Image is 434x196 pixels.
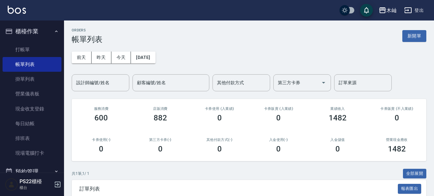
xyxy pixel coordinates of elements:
button: 登出 [402,4,426,16]
h2: 其他付款方式(-) [197,138,241,142]
h2: 入金使用(-) [257,138,301,142]
h2: 卡券使用(-) [79,138,123,142]
a: 排班表 [3,131,61,146]
a: 新開單 [402,33,426,39]
button: 新開單 [402,30,426,42]
h2: 入金儲值 [316,138,360,142]
h2: 卡券使用 (入業績) [197,107,241,111]
h3: 1482 [388,144,406,153]
h3: 0 [276,113,281,122]
img: Logo [8,6,26,14]
div: 木屾 [386,6,397,14]
button: 櫃檯作業 [3,23,61,40]
h3: 0 [217,144,222,153]
p: 共 1 筆, 1 / 1 [72,171,89,176]
h5: PS22櫃檯 [20,178,52,185]
button: save [360,4,373,17]
button: 木屾 [376,4,399,17]
h3: 0 [99,144,103,153]
a: 報表匯出 [398,185,422,192]
h3: 0 [276,144,281,153]
h3: 0 [335,144,340,153]
button: 報表匯出 [398,184,422,194]
h3: 600 [94,113,108,122]
h3: 0 [217,113,222,122]
a: 掛單列表 [3,72,61,86]
a: 營業儀表板 [3,86,61,101]
h3: 0 [158,144,163,153]
button: Open [318,78,329,88]
h2: ORDERS [72,28,102,32]
img: Person [5,178,18,191]
button: 今天 [111,52,131,63]
h2: 卡券販賣 (不入業績) [375,107,419,111]
button: 前天 [72,52,92,63]
button: 全部展開 [403,169,427,179]
a: 帳單列表 [3,57,61,72]
h3: 服務消費 [79,107,123,111]
span: 訂單列表 [79,186,398,192]
h3: 帳單列表 [72,35,102,44]
h2: 業績收入 [316,107,360,111]
a: 打帳單 [3,42,61,57]
a: 每日結帳 [3,116,61,131]
a: 現場電腦打卡 [3,146,61,160]
h2: 第三方卡券(-) [139,138,182,142]
p: 櫃台 [20,185,52,191]
h3: 0 [395,113,399,122]
h2: 卡券販賣 (入業績) [257,107,301,111]
h3: 882 [154,113,167,122]
h2: 營業現金應收 [375,138,419,142]
button: [DATE] [131,52,155,63]
h3: 1482 [329,113,347,122]
h2: 店販消費 [139,107,182,111]
button: 預約管理 [3,163,61,180]
button: 昨天 [92,52,111,63]
a: 現金收支登錄 [3,102,61,116]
